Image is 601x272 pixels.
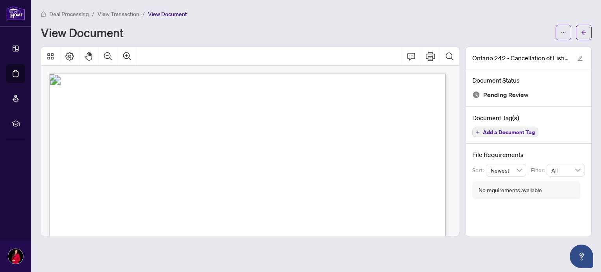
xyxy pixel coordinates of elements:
span: ellipsis [561,30,566,35]
button: Add a Document Tag [472,128,538,137]
h4: Document Tag(s) [472,113,585,122]
h4: File Requirements [472,150,585,159]
li: / [92,9,94,18]
button: Open asap [570,245,593,268]
span: Newest [491,164,522,176]
img: logo [6,6,25,20]
img: Document Status [472,91,480,99]
span: View Document [148,11,187,18]
p: Filter: [531,166,547,175]
p: Sort: [472,166,486,175]
span: Deal Processing [49,11,89,18]
li: / [142,9,145,18]
h1: View Document [41,26,124,39]
span: edit [578,56,583,61]
span: View Transaction [97,11,139,18]
span: Add a Document Tag [483,130,535,135]
span: All [551,164,580,176]
span: plus [476,130,480,134]
img: Profile Icon [8,249,23,264]
span: arrow-left [581,30,587,35]
h4: Document Status [472,76,585,85]
span: home [41,11,46,17]
span: Pending Review [483,90,529,100]
div: No requirements available [479,186,542,195]
span: Ontario 242 - Cancellation of Listing Agreement Authority to Offer for Sale 3.pdf [472,53,570,63]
